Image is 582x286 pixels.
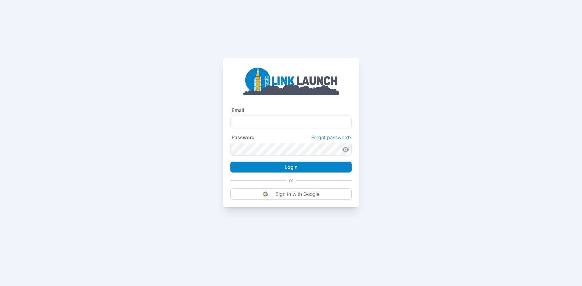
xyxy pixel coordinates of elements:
label: Password [232,134,255,140]
a: Forgot password? [311,134,352,140]
img: linklaunch_big.2e5cdd30.png [242,65,339,95]
p: Sign in with Google [276,191,319,197]
img: DIz4rYaBO0VM93JpwbwaJtqNfEsbwZFgEL50VtgcJLBV6wK9aKtfd+cEkvuBfcC37k9h8VGR+csPdltgAAAABJRU5ErkJggg== [263,191,268,197]
button: Sign in with Google [230,188,352,200]
label: Email [232,107,244,113]
button: Login [230,162,352,173]
p: or [289,177,293,183]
